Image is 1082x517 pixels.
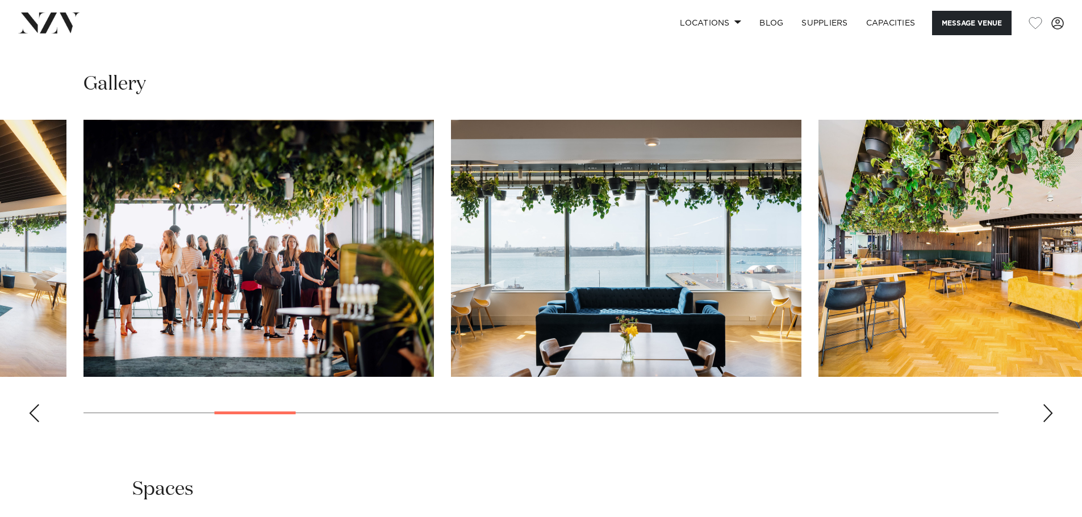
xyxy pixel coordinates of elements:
img: nzv-logo.png [18,12,80,33]
button: Message Venue [932,11,1012,35]
h2: Gallery [83,72,146,97]
a: SUPPLIERS [792,11,857,35]
swiper-slide: 6 / 28 [451,120,801,377]
swiper-slide: 5 / 28 [83,120,434,377]
a: Locations [671,11,750,35]
h2: Spaces [132,477,194,502]
a: Capacities [857,11,925,35]
a: BLOG [750,11,792,35]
